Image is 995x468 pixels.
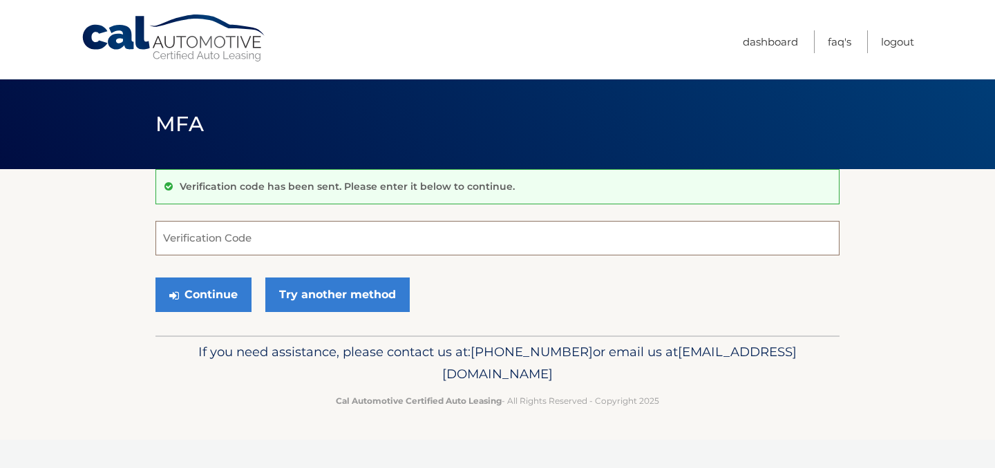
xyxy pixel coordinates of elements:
[155,277,252,312] button: Continue
[336,396,502,406] strong: Cal Automotive Certified Auto Leasing
[471,344,593,360] span: [PHONE_NUMBER]
[828,30,851,53] a: FAQ's
[442,344,797,382] span: [EMAIL_ADDRESS][DOMAIN_NAME]
[180,180,515,193] p: Verification code has been sent. Please enter it below to continue.
[81,14,267,63] a: Cal Automotive
[155,221,840,255] input: Verification Code
[265,277,410,312] a: Try another method
[164,341,831,385] p: If you need assistance, please contact us at: or email us at
[881,30,914,53] a: Logout
[164,393,831,408] p: - All Rights Reserved - Copyright 2025
[743,30,798,53] a: Dashboard
[155,111,204,137] span: MFA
